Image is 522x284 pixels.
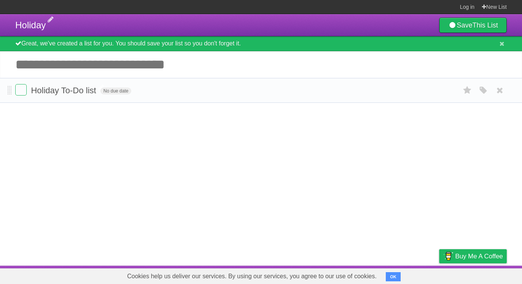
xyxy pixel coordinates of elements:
[119,269,384,284] span: Cookies help us deliver our services. By using our services, you agree to our use of cookies.
[31,86,98,95] span: Holiday To-Do list
[460,84,475,97] label: Star task
[386,272,401,281] button: OK
[455,250,503,263] span: Buy me a coffee
[459,268,507,282] a: Suggest a feature
[403,268,420,282] a: Terms
[472,21,498,29] b: This List
[363,268,394,282] a: Developers
[338,268,354,282] a: About
[429,268,449,282] a: Privacy
[443,250,453,263] img: Buy me a coffee
[15,20,46,30] span: Holiday
[15,84,27,96] label: Done
[439,18,507,33] a: SaveThis List
[100,88,131,94] span: No due date
[439,249,507,263] a: Buy me a coffee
